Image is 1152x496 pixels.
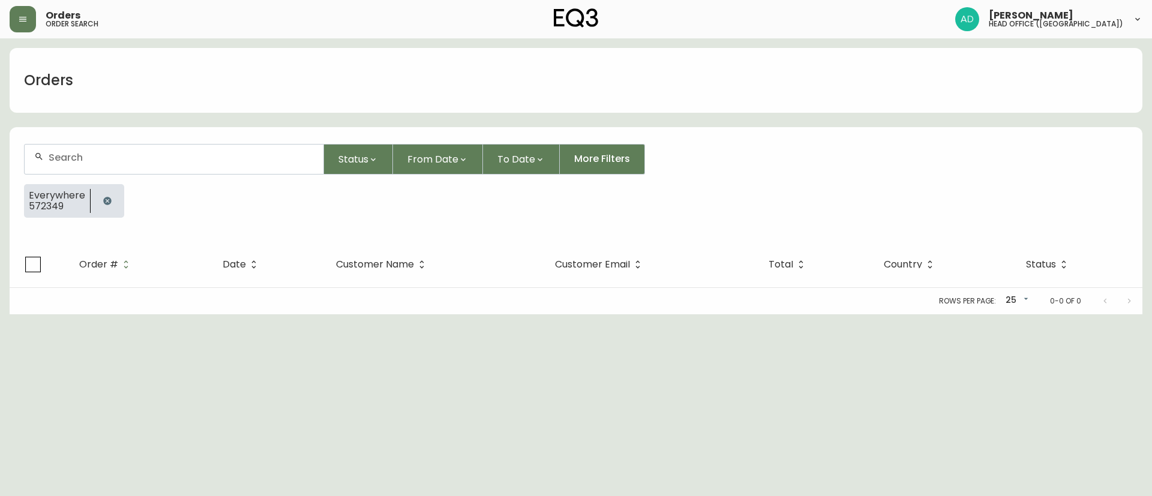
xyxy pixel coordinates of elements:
button: More Filters [560,144,645,175]
img: logo [554,8,598,28]
span: Country [884,259,938,270]
span: From Date [407,152,458,167]
span: Status [1026,259,1072,270]
h1: Orders [24,70,73,91]
span: Customer Email [555,261,630,268]
span: Customer Email [555,259,646,270]
p: 0-0 of 0 [1050,296,1081,306]
button: Status [324,144,393,175]
span: Total [769,261,793,268]
span: Order # [79,261,118,268]
span: Total [769,259,809,270]
span: Status [1026,261,1056,268]
span: 572349 [29,201,85,212]
span: [PERSON_NAME] [989,11,1073,20]
span: Date [223,259,262,270]
span: Date [223,261,246,268]
button: From Date [393,144,483,175]
h5: order search [46,20,98,28]
span: Order # [79,259,134,270]
p: Rows per page: [939,296,996,306]
input: Search [49,152,314,163]
span: To Date [497,152,535,167]
h5: head office ([GEOGRAPHIC_DATA]) [989,20,1123,28]
span: Customer Name [336,261,414,268]
div: 25 [1001,291,1031,311]
span: Country [884,261,922,268]
button: To Date [483,144,560,175]
img: d8effa94dd6239b168051e3e8076aa0c [955,7,979,31]
span: Everywhere [29,190,85,201]
span: Status [338,152,368,167]
span: Orders [46,11,80,20]
span: Customer Name [336,259,430,270]
span: More Filters [574,152,630,166]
